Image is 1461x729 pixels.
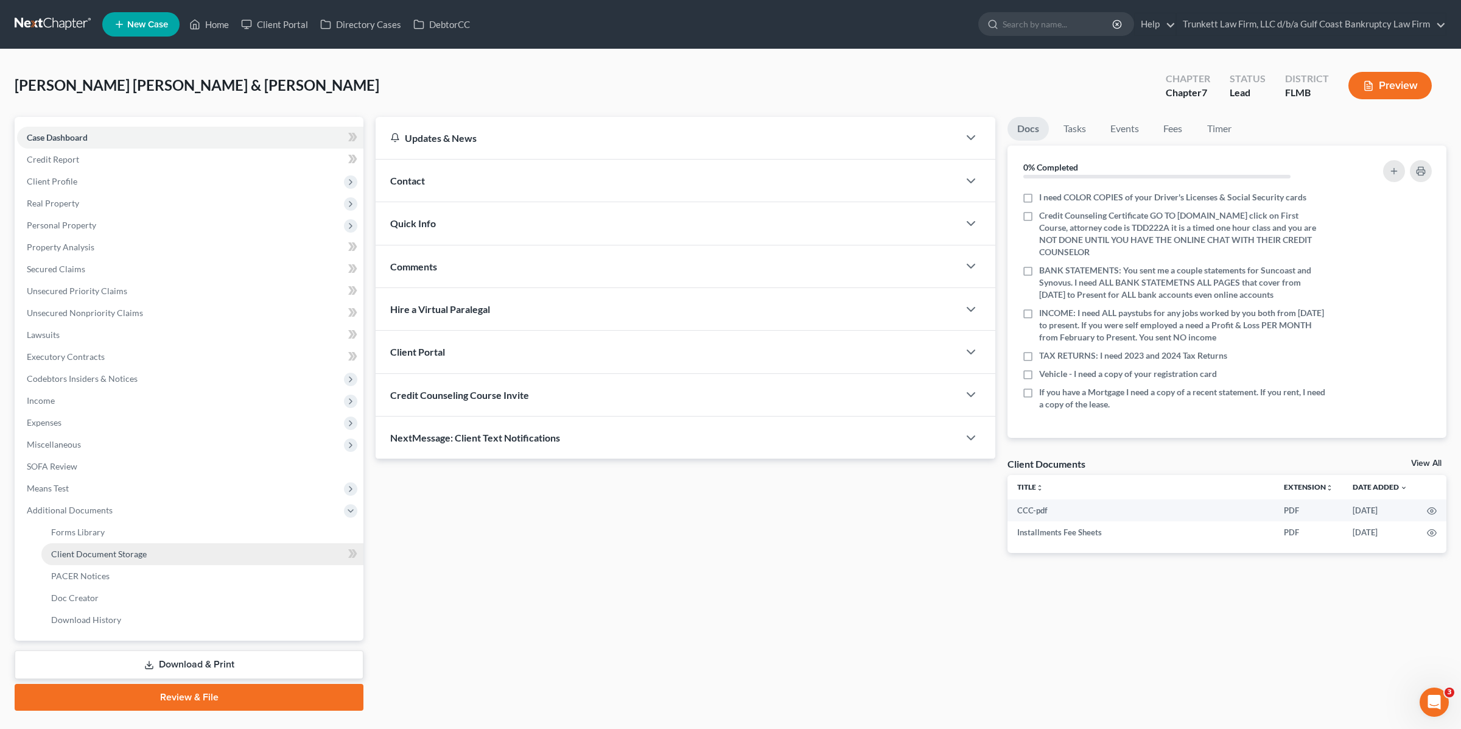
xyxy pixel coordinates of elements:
[1036,484,1043,491] i: unfold_more
[27,220,96,230] span: Personal Property
[41,587,363,609] a: Doc Creator
[183,13,235,35] a: Home
[27,308,143,318] span: Unsecured Nonpriority Claims
[1039,307,1326,343] span: INCOME: I need ALL paystubs for any jobs worked by you both from [DATE] to present. If you were s...
[17,236,363,258] a: Property Analysis
[390,175,425,186] span: Contact
[1007,521,1274,543] td: Installments Fee Sheets
[1154,117,1193,141] a: Fees
[407,13,476,35] a: DebtorCC
[27,286,127,296] span: Unsecured Priority Claims
[314,13,407,35] a: Directory Cases
[1017,482,1043,491] a: Titleunfold_more
[27,505,113,515] span: Additional Documents
[17,302,363,324] a: Unsecured Nonpriority Claims
[390,217,436,229] span: Quick Info
[1285,72,1329,86] div: District
[390,346,445,357] span: Client Portal
[51,527,105,537] span: Forms Library
[27,264,85,274] span: Secured Claims
[51,571,110,581] span: PACER Notices
[390,261,437,272] span: Comments
[1274,521,1343,543] td: PDF
[27,417,61,428] span: Expenses
[1411,459,1442,468] a: View All
[1353,482,1407,491] a: Date Added expand_more
[1420,688,1449,717] iframe: Intercom live chat
[27,176,77,186] span: Client Profile
[390,132,944,144] div: Updates & News
[27,132,88,143] span: Case Dashboard
[1400,484,1407,491] i: expand_more
[27,461,77,471] span: SOFA Review
[1023,162,1078,172] strong: 0% Completed
[27,242,94,252] span: Property Analysis
[235,13,314,35] a: Client Portal
[27,483,69,493] span: Means Test
[41,543,363,565] a: Client Document Storage
[1348,72,1432,99] button: Preview
[51,615,121,625] span: Download History
[17,324,363,346] a: Lawsuits
[1326,484,1333,491] i: unfold_more
[1007,457,1085,470] div: Client Documents
[1039,368,1217,380] span: Vehicle - I need a copy of your registration card
[1039,264,1326,301] span: BANK STATEMENTS: You sent me a couple statements for Suncoast and Synovus. I need ALL BANK STATEM...
[1007,499,1274,521] td: CCC-pdf
[1007,117,1049,141] a: Docs
[41,609,363,631] a: Download History
[1177,13,1446,35] a: Trunkett Law Firm, LLC d/b/a Gulf Coast Bankruptcy Law Firm
[17,346,363,368] a: Executory Contracts
[27,373,138,384] span: Codebtors Insiders & Notices
[15,684,363,711] a: Review & File
[1039,386,1326,410] span: If you have a Mortgage I need a copy of a recent statement. If you rent, I need a copy of the lease.
[390,432,560,443] span: NextMessage: Client Text Notifications
[27,395,55,406] span: Income
[41,565,363,587] a: PACER Notices
[27,198,79,208] span: Real Property
[15,76,379,94] span: [PERSON_NAME] [PERSON_NAME] & [PERSON_NAME]
[1274,499,1343,521] td: PDF
[17,149,363,171] a: Credit Report
[27,439,81,449] span: Miscellaneous
[1101,117,1149,141] a: Events
[1343,499,1417,521] td: [DATE]
[27,154,79,164] span: Credit Report
[27,329,60,340] span: Lawsuits
[1054,117,1096,141] a: Tasks
[1343,521,1417,543] td: [DATE]
[1039,350,1227,362] span: TAX RETURNS: I need 2023 and 2024 Tax Returns
[1230,86,1266,100] div: Lead
[17,456,363,477] a: SOFA Review
[1135,13,1175,35] a: Help
[1445,688,1454,697] span: 3
[390,303,490,315] span: Hire a Virtual Paralegal
[1285,86,1329,100] div: FLMB
[1039,191,1306,203] span: I need COLOR COPIES of your Driver's Licenses & Social Security cards
[1197,117,1241,141] a: Timer
[51,593,99,603] span: Doc Creator
[27,351,105,362] span: Executory Contracts
[17,258,363,280] a: Secured Claims
[1166,86,1210,100] div: Chapter
[1284,482,1333,491] a: Extensionunfold_more
[1202,86,1207,98] span: 7
[17,280,363,302] a: Unsecured Priority Claims
[17,127,363,149] a: Case Dashboard
[51,549,147,559] span: Client Document Storage
[15,650,363,679] a: Download & Print
[1039,210,1326,258] span: Credit Counseling Certificate GO TO [DOMAIN_NAME] click on First Course, attorney code is TDD222A...
[41,521,363,543] a: Forms Library
[1166,72,1210,86] div: Chapter
[1230,72,1266,86] div: Status
[1003,13,1114,35] input: Search by name...
[390,389,529,401] span: Credit Counseling Course Invite
[127,20,168,29] span: New Case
